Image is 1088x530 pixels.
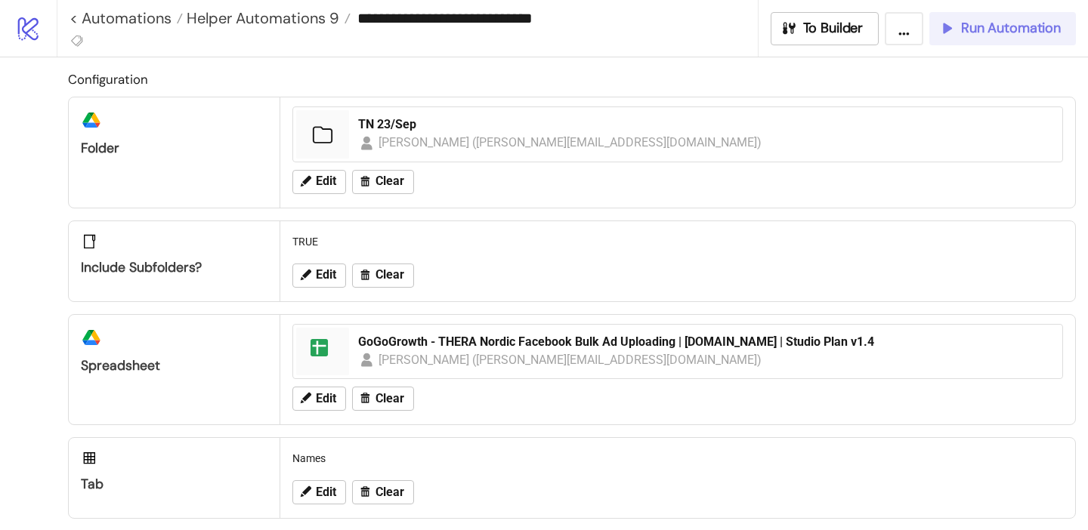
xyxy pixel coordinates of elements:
div: TN 23/Sep [358,116,1053,133]
div: Include subfolders? [81,259,267,276]
span: Clear [376,174,404,188]
span: Clear [376,268,404,282]
span: Edit [316,174,336,188]
button: Clear [352,170,414,194]
div: [PERSON_NAME] ([PERSON_NAME][EMAIL_ADDRESS][DOMAIN_NAME]) [379,133,762,152]
button: Edit [292,387,346,411]
div: Tab [81,476,267,493]
button: Edit [292,480,346,504]
button: To Builder [771,12,879,45]
button: Clear [352,480,414,504]
button: Run Automation [929,12,1076,45]
span: Clear [376,392,404,405]
span: Clear [376,485,404,499]
button: ... [885,12,923,45]
span: To Builder [803,20,864,37]
span: Helper Automations 9 [183,8,339,28]
button: Clear [352,387,414,411]
button: Clear [352,263,414,288]
a: Helper Automations 9 [183,11,351,26]
a: < Automations [70,11,183,26]
div: Folder [81,140,267,157]
button: Edit [292,170,346,194]
h2: Configuration [68,69,1076,89]
span: Run Automation [961,20,1061,37]
div: [PERSON_NAME] ([PERSON_NAME][EMAIL_ADDRESS][DOMAIN_NAME]) [379,350,762,369]
div: GoGoGrowth - THERA Nordic Facebook Bulk Ad Uploading | [DOMAIN_NAME] | Studio Plan v1.4 [358,334,1053,350]
span: Edit [316,392,336,405]
div: TRUE [286,227,1069,256]
span: Edit [316,268,336,282]
div: Spreadsheet [81,357,267,374]
div: Names [286,444,1069,473]
span: Edit [316,485,336,499]
button: Edit [292,263,346,288]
